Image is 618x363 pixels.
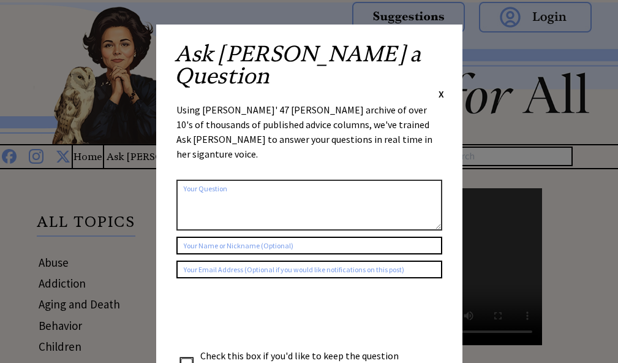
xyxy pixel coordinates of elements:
[175,43,444,87] h2: Ask [PERSON_NAME] a Question
[176,291,363,338] iframe: reCAPTCHA
[176,261,442,278] input: Your Email Address (Optional if you would like notifications on this post)
[439,88,444,100] span: X
[176,237,442,254] input: Your Name or Nickname (Optional)
[176,102,442,174] div: Using [PERSON_NAME]' 47 [PERSON_NAME] archive of over 10's of thousands of published advice colum...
